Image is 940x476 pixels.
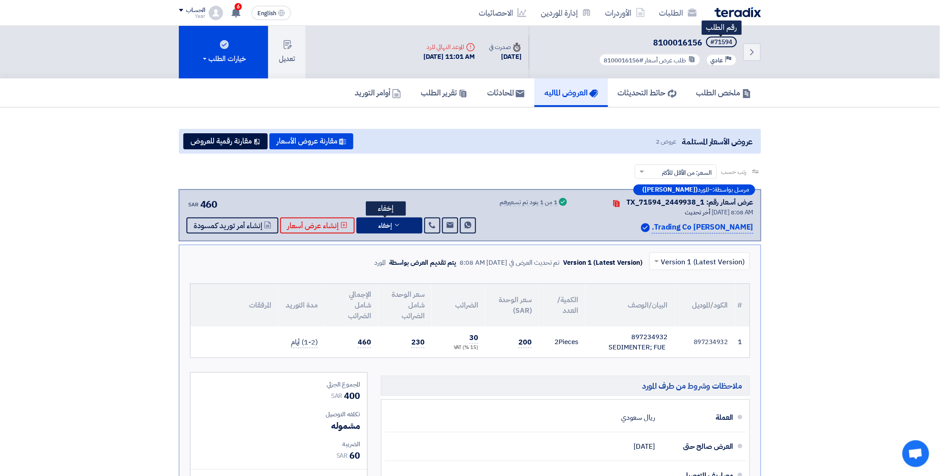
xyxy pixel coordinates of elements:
span: المورد [698,187,709,193]
span: SAR [188,201,199,209]
button: مقارنة عروض الأسعار [269,133,353,149]
div: [DATE] 11:01 AM [423,52,475,62]
th: مدة التوريد [278,284,325,327]
th: الكود/الموديل [675,284,735,327]
div: ريال سعودي [621,409,655,426]
a: الطلبات [652,2,704,23]
span: مرسل بواسطة: [713,187,750,193]
a: الأوردرات [598,2,652,23]
span: 30 [469,332,478,344]
div: العرض صالح حتى [662,436,733,457]
a: ملخص الطلب [687,78,761,107]
div: – [634,185,755,195]
div: عرض أسعار رقم: TX_71594_2449938_1 [626,197,754,208]
span: رتب حسب [721,167,747,176]
div: 1 من 1 بنود تم تسعيرهم [500,199,557,206]
th: الإجمالي شامل الضرائب [325,284,378,327]
div: رقم الطلب [702,21,742,35]
button: إنشاء عرض أسعار [280,217,355,234]
button: مقارنة رقمية للعروض [183,133,268,149]
div: صدرت في [489,42,522,52]
span: إنشاء عرض أسعار [287,222,339,229]
span: (1-2) أيام [291,337,318,348]
th: الضرائب [432,284,485,327]
span: عروض الأسعار المستلمة [682,135,753,148]
span: 2 [555,337,559,347]
div: Yasir [179,14,205,19]
div: يتم تقديم العرض بواسطة [389,258,456,268]
span: [DATE] [634,442,655,451]
th: المرفقات [190,284,278,327]
th: سعر الوحدة شامل الضرائب [378,284,432,327]
span: 200 [518,337,532,348]
div: تم تحديث العرض في [DATE] 8:08 AM [460,258,560,268]
span: 400 [344,389,360,402]
span: عادي [711,56,723,65]
h5: ملاحظات وشروط من طرف المورد [381,376,750,396]
div: Version 1 (Latest Version) [563,258,642,268]
div: 897234932 SEDIMENTER; FUE [592,332,667,352]
span: 460 [200,197,218,212]
a: الاحصائيات [472,2,534,23]
div: Open chat [903,440,929,467]
th: الكمية/العدد [539,284,585,327]
span: 230 [411,337,425,348]
div: العملة [662,407,733,428]
div: إخفاء [366,201,406,216]
div: #71594 [711,39,733,45]
img: Verified Account [641,223,650,232]
td: Pieces [539,327,585,357]
a: المحادثات [477,78,534,107]
h5: ملخص الطلب [696,87,751,98]
span: English [257,10,276,16]
h5: العروض الماليه [544,87,598,98]
h5: تقرير الطلب [421,87,468,98]
a: حائط التحديثات [608,78,687,107]
span: SAR [336,451,348,460]
button: English [252,6,291,20]
th: # [735,284,750,327]
a: تقرير الطلب [411,78,477,107]
a: إدارة الموردين [534,2,598,23]
th: سعر الوحدة (SAR) [485,284,539,327]
a: أوامر التوريد [345,78,411,107]
div: تكلفه التوصيل [198,410,360,419]
div: الموعد النهائي للرد [423,42,475,52]
span: عروض 2 [656,137,676,146]
div: (15 %) VAT [439,344,478,352]
div: الضريبة [198,439,360,449]
span: 6 [235,3,242,10]
span: إخفاء [378,222,392,229]
span: #8100016156 [604,56,643,65]
span: 460 [358,337,371,348]
span: 8100016156 [654,37,703,49]
span: إنشاء أمر توريد كمسودة [194,222,262,229]
img: profile_test.png [209,6,223,20]
img: Teradix logo [715,7,761,17]
a: العروض الماليه [534,78,608,107]
div: الحساب [186,7,205,14]
h5: أوامر التوريد [355,87,401,98]
p: [PERSON_NAME] Trading Co. [652,222,754,234]
span: أخر تحديث [685,208,710,217]
div: المجموع الجزئي [198,380,360,389]
span: 60 [350,449,360,462]
div: خيارات الطلب [201,53,246,64]
h5: 8100016156 [597,37,739,49]
span: SAR [331,391,343,401]
span: [DATE] 8:08 AM [712,208,754,217]
button: تعديل [268,26,306,78]
div: المورد [374,258,385,268]
b: ([PERSON_NAME]) [643,187,698,193]
button: إنشاء أمر توريد كمسودة [186,217,278,234]
div: [DATE] [489,52,522,62]
td: 1 [735,327,750,357]
h5: المحادثات [487,87,525,98]
span: السعر: من الأقل للأكثر [662,168,712,177]
span: طلب عرض أسعار [645,56,686,65]
h5: حائط التحديثات [618,87,677,98]
th: البيان/الوصف [585,284,675,327]
button: إخفاء [356,217,422,234]
button: خيارات الطلب [179,26,268,78]
span: مشموله [331,419,360,432]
